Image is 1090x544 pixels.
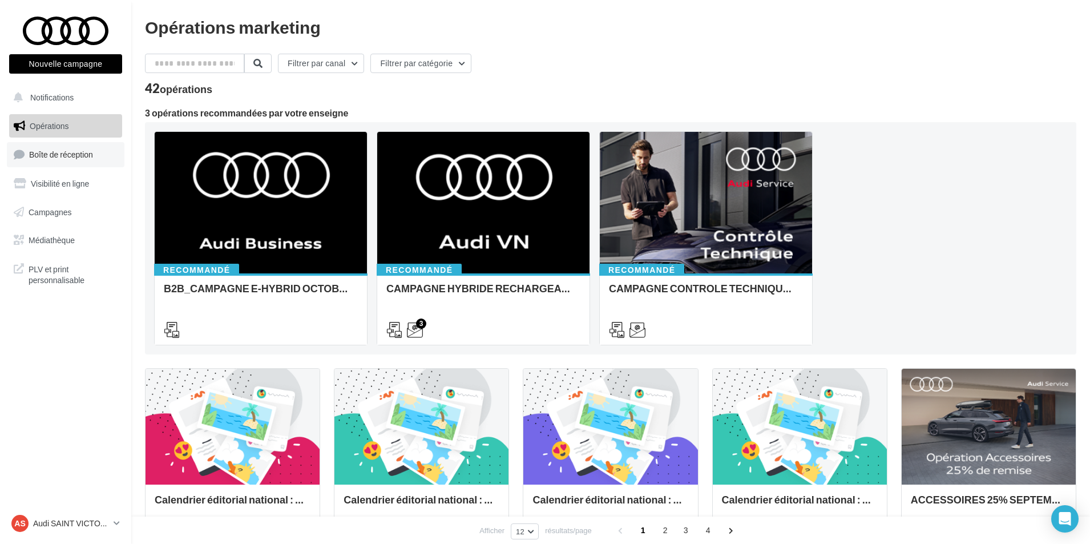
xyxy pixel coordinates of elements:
div: Open Intercom Messenger [1051,505,1079,533]
button: Notifications [7,86,120,110]
a: Médiathèque [7,228,124,252]
div: Opérations marketing [145,18,1076,35]
div: Calendrier éditorial national : du 02.09 au 15.09 [722,494,878,517]
span: Opérations [30,121,68,131]
a: Boîte de réception [7,142,124,167]
a: AS Audi SAINT VICTORET [9,513,122,534]
span: 3 [677,521,695,539]
p: Audi SAINT VICTORET [33,518,109,529]
div: CAMPAGNE HYBRIDE RECHARGEABLE [386,283,580,305]
span: Médiathèque [29,235,75,245]
div: Calendrier éditorial national : semaine du 15.09 au 21.09 [344,494,499,517]
span: Afficher [479,525,504,536]
span: 2 [656,521,675,539]
button: Filtrer par canal [278,54,364,73]
a: Opérations [7,114,124,138]
button: 12 [511,523,539,539]
div: Recommandé [154,264,239,276]
a: PLV et print personnalisable [7,257,124,291]
div: ACCESSOIRES 25% SEPTEMBRE - AUDI SERVICE [911,494,1067,517]
a: Visibilité en ligne [7,172,124,196]
div: 3 [416,319,426,329]
div: CAMPAGNE CONTROLE TECHNIQUE 25€ OCTOBRE [609,283,803,305]
span: 4 [699,521,717,539]
div: Calendrier éditorial national : semaine du 22.09 au 28.09 [155,494,310,517]
div: B2B_CAMPAGNE E-HYBRID OCTOBRE [164,283,358,305]
div: Recommandé [599,264,684,276]
div: Recommandé [377,264,462,276]
span: Campagnes [29,207,72,216]
a: Campagnes [7,200,124,224]
div: 3 opérations recommandées par votre enseigne [145,108,1076,118]
div: Calendrier éditorial national : semaine du 08.09 au 14.09 [532,494,688,517]
button: Filtrer par catégorie [370,54,471,73]
div: opérations [160,84,212,94]
span: Visibilité en ligne [31,179,89,188]
span: Notifications [30,92,74,102]
span: 1 [634,521,652,539]
div: 42 [145,82,212,95]
span: Boîte de réception [29,150,93,159]
button: Nouvelle campagne [9,54,122,74]
span: AS [14,518,25,529]
span: 12 [516,527,524,536]
span: PLV et print personnalisable [29,261,118,286]
span: résultats/page [545,525,592,536]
